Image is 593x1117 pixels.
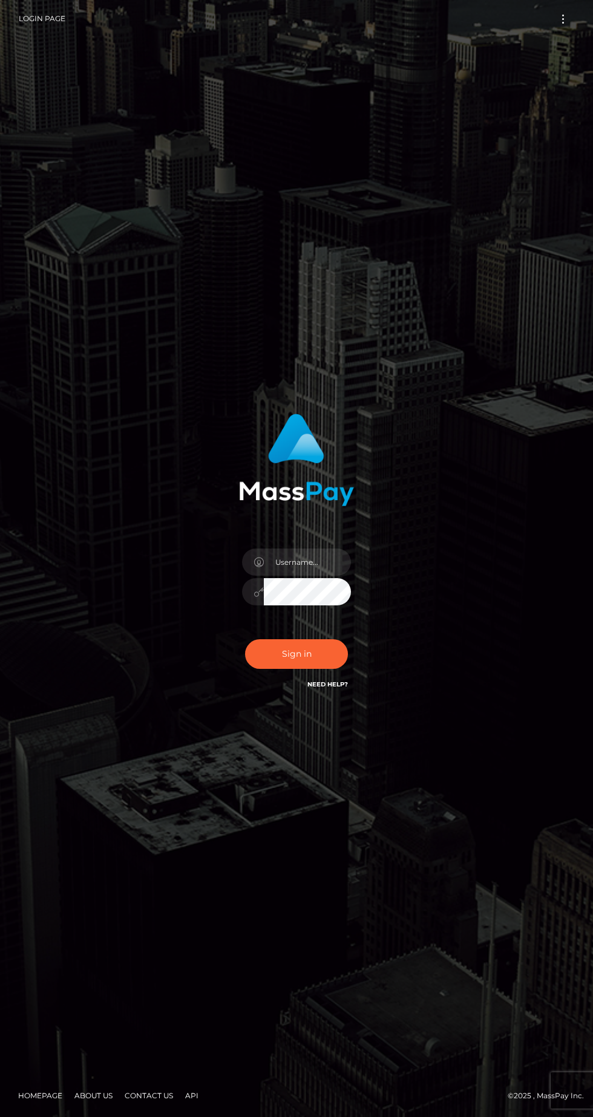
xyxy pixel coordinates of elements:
a: Contact Us [120,1086,178,1105]
a: About Us [70,1086,117,1105]
img: MassPay Login [239,414,354,506]
a: Need Help? [307,680,348,688]
a: API [180,1086,203,1105]
button: Sign in [245,639,348,669]
a: Homepage [13,1086,67,1105]
div: © 2025 , MassPay Inc. [9,1089,584,1102]
input: Username... [264,549,351,576]
a: Login Page [19,6,65,31]
button: Toggle navigation [552,11,574,27]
